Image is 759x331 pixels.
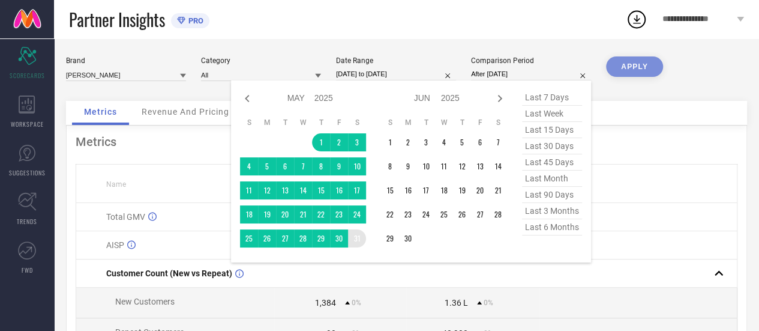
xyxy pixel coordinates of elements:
td: Sun May 11 2025 [240,181,258,199]
th: Tuesday [276,118,294,127]
th: Tuesday [417,118,435,127]
td: Sun Jun 29 2025 [381,229,399,247]
td: Thu Jun 12 2025 [453,157,471,175]
div: 1,384 [315,298,336,308]
td: Fri May 16 2025 [330,181,348,199]
span: TRENDS [17,217,37,226]
td: Wed May 14 2025 [294,181,312,199]
span: Metrics [84,107,117,117]
td: Sun May 18 2025 [240,205,258,223]
th: Monday [399,118,417,127]
td: Fri Jun 13 2025 [471,157,489,175]
td: Fri May 09 2025 [330,157,348,175]
td: Thu Jun 19 2025 [453,181,471,199]
span: SCORECARDS [10,71,45,80]
span: last 3 months [522,203,582,219]
td: Tue May 27 2025 [276,229,294,247]
td: Wed Jun 04 2025 [435,133,453,151]
td: Mon Jun 30 2025 [399,229,417,247]
td: Tue Jun 03 2025 [417,133,435,151]
span: last 15 days [522,122,582,138]
th: Saturday [348,118,366,127]
th: Wednesday [435,118,453,127]
td: Tue May 13 2025 [276,181,294,199]
td: Mon Jun 02 2025 [399,133,417,151]
input: Select comparison period [471,68,591,80]
td: Mon Jun 16 2025 [399,181,417,199]
span: last month [522,171,582,187]
span: New Customers [115,297,175,306]
span: AISP [106,240,124,250]
span: PRO [185,16,203,25]
div: 1.36 L [445,298,468,308]
input: Select date range [336,68,456,80]
td: Sun Jun 01 2025 [381,133,399,151]
th: Monday [258,118,276,127]
td: Sat May 31 2025 [348,229,366,247]
span: last 45 days [522,154,582,171]
th: Saturday [489,118,507,127]
td: Fri May 30 2025 [330,229,348,247]
td: Mon May 05 2025 [258,157,276,175]
td: Wed May 28 2025 [294,229,312,247]
td: Fri May 02 2025 [330,133,348,151]
th: Wednesday [294,118,312,127]
span: Total GMV [106,212,145,222]
td: Sat Jun 07 2025 [489,133,507,151]
td: Thu May 29 2025 [312,229,330,247]
th: Thursday [312,118,330,127]
td: Sat May 03 2025 [348,133,366,151]
td: Sat Jun 14 2025 [489,157,507,175]
th: Friday [330,118,348,127]
span: WORKSPACE [11,120,44,129]
div: Category [201,56,321,65]
td: Tue May 20 2025 [276,205,294,223]
span: last 6 months [522,219,582,235]
span: Partner Insights [69,7,165,32]
td: Thu May 15 2025 [312,181,330,199]
div: Brand [66,56,186,65]
span: last week [522,106,582,122]
div: Previous month [240,91,254,106]
td: Mon Jun 23 2025 [399,205,417,223]
td: Wed May 21 2025 [294,205,312,223]
td: Wed May 07 2025 [294,157,312,175]
th: Friday [471,118,489,127]
td: Thu May 22 2025 [312,205,330,223]
div: Date Range [336,56,456,65]
span: last 7 days [522,90,582,106]
th: Thursday [453,118,471,127]
td: Mon Jun 09 2025 [399,157,417,175]
span: 0% [484,299,493,307]
div: Open download list [626,8,647,30]
td: Tue May 06 2025 [276,157,294,175]
div: Comparison Period [471,56,591,65]
td: Thu Jun 05 2025 [453,133,471,151]
td: Tue Jun 24 2025 [417,205,435,223]
th: Sunday [381,118,399,127]
td: Thu May 08 2025 [312,157,330,175]
td: Sat Jun 21 2025 [489,181,507,199]
td: Wed Jun 18 2025 [435,181,453,199]
td: Fri May 23 2025 [330,205,348,223]
td: Fri Jun 06 2025 [471,133,489,151]
td: Sun Jun 15 2025 [381,181,399,199]
td: Mon May 19 2025 [258,205,276,223]
span: 0% [352,299,361,307]
span: last 30 days [522,138,582,154]
div: Next month [493,91,507,106]
td: Mon May 26 2025 [258,229,276,247]
td: Sun May 25 2025 [240,229,258,247]
td: Wed Jun 25 2025 [435,205,453,223]
td: Sat May 17 2025 [348,181,366,199]
span: Name [106,180,126,189]
td: Sun May 04 2025 [240,157,258,175]
span: Customer Count (New vs Repeat) [106,269,232,278]
td: Fri Jun 27 2025 [471,205,489,223]
span: SUGGESTIONS [9,168,46,177]
td: Wed Jun 11 2025 [435,157,453,175]
th: Sunday [240,118,258,127]
td: Sun Jun 22 2025 [381,205,399,223]
td: Sat May 10 2025 [348,157,366,175]
span: FWD [22,266,33,275]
